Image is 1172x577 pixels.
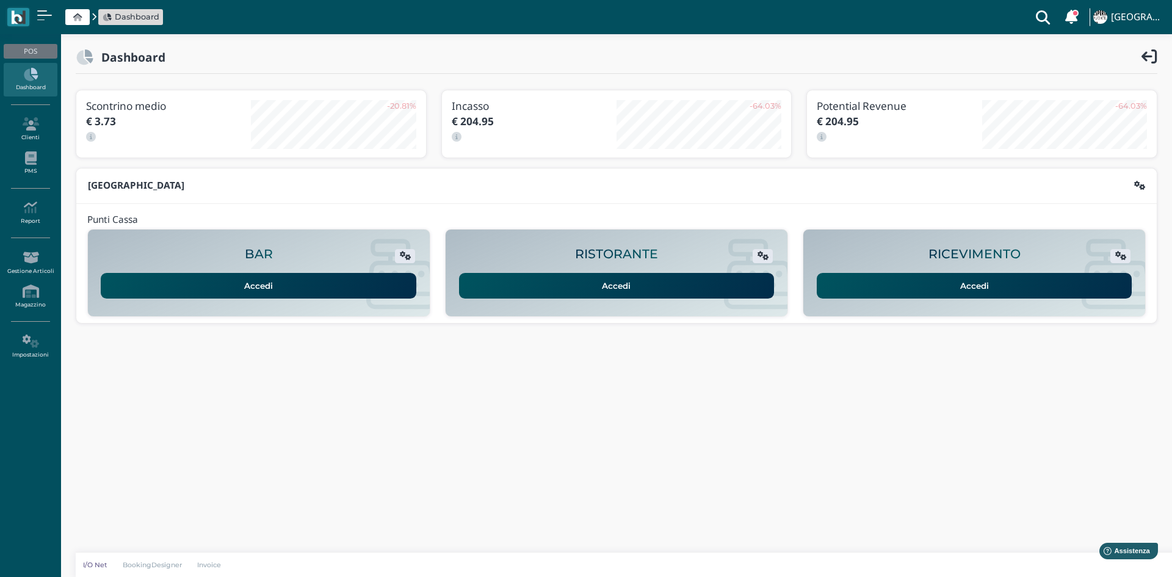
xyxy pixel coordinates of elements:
b: € 3.73 [86,114,116,128]
a: Dashboard [103,11,159,23]
h2: Dashboard [93,51,165,64]
h4: Punti Cassa [87,215,138,225]
a: Accedi [101,273,416,299]
a: Gestione Articoli [4,246,57,280]
h2: RICEVIMENTO [928,247,1021,261]
b: € 204.95 [452,114,494,128]
h3: Potential Revenue [817,100,982,112]
span: Dashboard [115,11,159,23]
a: PMS [4,147,57,180]
img: ... [1093,10,1107,24]
iframe: Help widget launcher [1085,539,1162,567]
h2: BAR [245,247,273,261]
h4: [GEOGRAPHIC_DATA] [1111,12,1165,23]
a: Magazzino [4,280,57,313]
span: Assistenza [36,10,81,19]
h3: Scontrino medio [86,100,251,112]
a: Accedi [459,273,775,299]
div: POS [4,44,57,59]
a: Clienti [4,112,57,146]
a: Report [4,196,57,230]
b: € 204.95 [817,114,859,128]
a: Impostazioni [4,330,57,363]
a: Accedi [817,273,1132,299]
h2: RISTORANTE [575,247,658,261]
img: logo [11,10,25,24]
h3: Incasso [452,100,617,112]
b: [GEOGRAPHIC_DATA] [88,179,184,192]
a: ... [GEOGRAPHIC_DATA] [1091,2,1165,32]
a: Dashboard [4,63,57,96]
